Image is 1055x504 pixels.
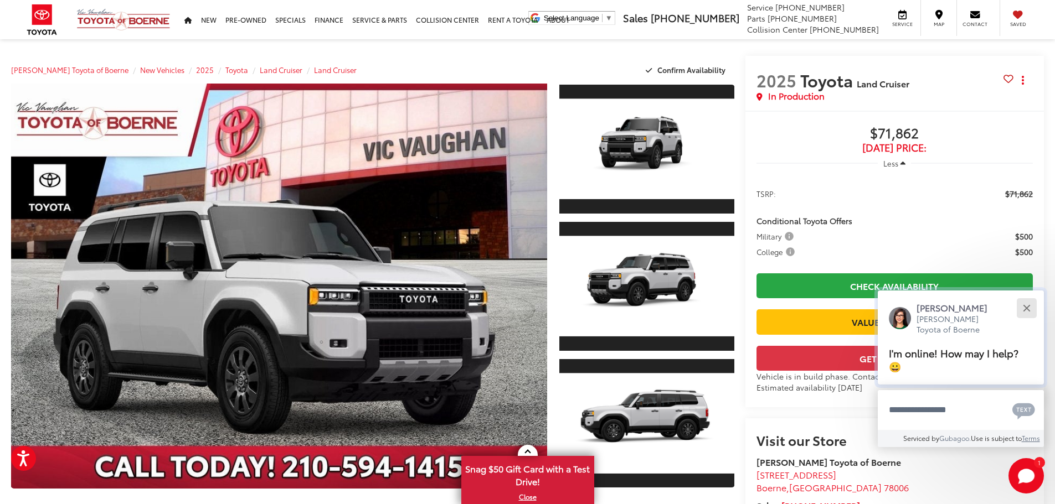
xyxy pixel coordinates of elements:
a: Land Cruiser [260,65,302,75]
img: 2025 Toyota Land Cruiser Land Cruiser [557,373,735,473]
span: Confirm Availability [657,65,725,75]
span: [PHONE_NUMBER] [768,13,837,24]
a: Terms [1022,433,1040,443]
span: College [756,246,797,257]
span: Use is subject to [971,433,1022,443]
span: I'm online! How may I help? 😀 [889,345,1018,373]
a: Toyota [225,65,248,75]
a: 2025 [196,65,214,75]
span: Service [747,2,773,13]
span: Snag $50 Gift Card with a Test Drive! [462,457,593,491]
a: Land Cruiser [314,65,357,75]
a: Select Language​ [544,14,613,22]
span: $500 [1015,231,1033,242]
a: Expand Photo 2 [559,221,734,352]
span: Land Cruiser [857,77,909,90]
button: Toggle Chat Window [1008,458,1044,493]
button: Close [1015,296,1038,320]
button: Chat with SMS [1009,397,1038,422]
a: Expand Photo 1 [559,84,734,215]
a: New Vehicles [140,65,184,75]
div: Vehicle is in build phase. Contact dealer to confirm availability. Estimated availability [DATE] [756,371,1033,393]
a: Check Availability [756,273,1033,298]
span: In Production [768,90,825,102]
img: 2025 Toyota Land Cruiser Land Cruiser [557,236,735,336]
img: 2025 Toyota Land Cruiser Land Cruiser [6,81,552,491]
a: [PERSON_NAME] Toyota of Boerne [11,65,128,75]
span: Sales [623,11,648,25]
span: $71,862 [756,126,1033,142]
span: TSRP: [756,188,776,199]
span: Contact [963,20,987,28]
svg: Start Chat [1008,458,1044,493]
span: Saved [1006,20,1030,28]
span: [STREET_ADDRESS] [756,468,836,481]
p: [PERSON_NAME] [917,302,999,314]
div: Close[PERSON_NAME][PERSON_NAME] Toyota of BoerneI'm online! How may I help? 😀Type your messageCha... [878,290,1044,447]
textarea: Type your message [878,390,1044,430]
span: Parts [747,13,765,24]
span: Boerne [756,481,786,493]
span: Service [890,20,915,28]
a: Expand Photo 0 [11,84,547,489]
h2: Visit our Store [756,433,1033,447]
span: 1 [1038,460,1041,465]
button: College [756,246,799,257]
span: ▼ [605,14,613,22]
span: , [756,481,909,493]
p: [PERSON_NAME] Toyota of Boerne [917,314,999,335]
span: Collision Center [747,24,807,35]
a: Gubagoo. [939,433,971,443]
span: [GEOGRAPHIC_DATA] [789,481,882,493]
span: [PHONE_NUMBER] [810,24,879,35]
span: Select Language [544,14,599,22]
span: $71,862 [1005,188,1033,199]
span: Toyota [800,68,857,92]
svg: Text [1012,402,1035,419]
span: 2025 [756,68,796,92]
button: Get Price Now [756,346,1033,371]
span: [DATE] Price: [756,142,1033,153]
button: Military [756,231,797,242]
a: [STREET_ADDRESS] Boerne,[GEOGRAPHIC_DATA] 78006 [756,468,909,493]
button: Less [878,153,911,173]
img: 2025 Toyota Land Cruiser Land Cruiser [557,99,735,199]
img: Vic Vaughan Toyota of Boerne [76,8,171,31]
button: Actions [1013,70,1033,90]
strong: [PERSON_NAME] Toyota of Boerne [756,455,901,468]
span: [PHONE_NUMBER] [775,2,845,13]
span: [PHONE_NUMBER] [651,11,739,25]
span: $500 [1015,246,1033,257]
span: Military [756,231,796,242]
a: Expand Photo 3 [559,358,734,489]
span: Less [883,158,898,168]
span: 78006 [884,481,909,493]
span: Map [927,20,951,28]
span: Serviced by [903,433,939,443]
button: Confirm Availability [640,60,734,80]
span: dropdown dots [1022,76,1024,85]
span: Conditional Toyota Offers [756,215,852,226]
a: Value Your Trade [756,309,1033,334]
